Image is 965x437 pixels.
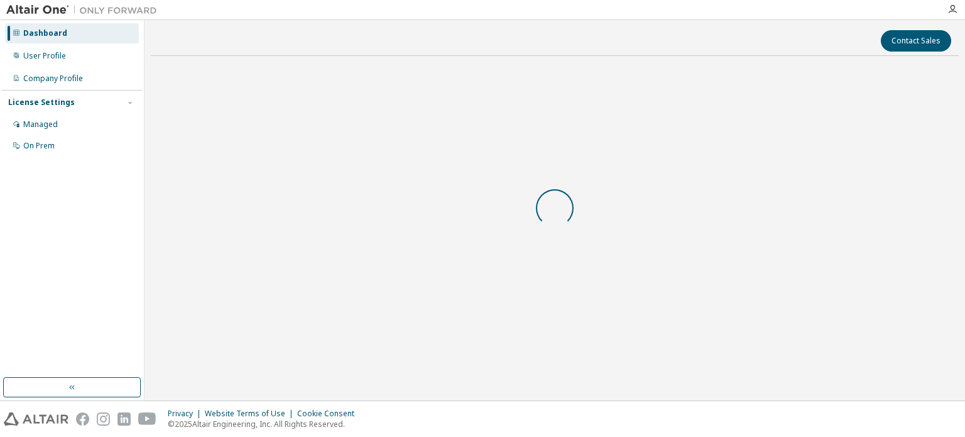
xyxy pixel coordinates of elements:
[168,409,205,419] div: Privacy
[8,97,75,108] div: License Settings
[23,141,55,151] div: On Prem
[138,412,156,426] img: youtube.svg
[23,74,83,84] div: Company Profile
[205,409,297,419] div: Website Terms of Use
[117,412,131,426] img: linkedin.svg
[97,412,110,426] img: instagram.svg
[23,28,67,38] div: Dashboard
[6,4,163,16] img: Altair One
[297,409,362,419] div: Cookie Consent
[23,119,58,130] div: Managed
[23,51,66,61] div: User Profile
[881,30,951,52] button: Contact Sales
[4,412,68,426] img: altair_logo.svg
[76,412,89,426] img: facebook.svg
[168,419,362,429] p: © 2025 Altair Engineering, Inc. All Rights Reserved.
